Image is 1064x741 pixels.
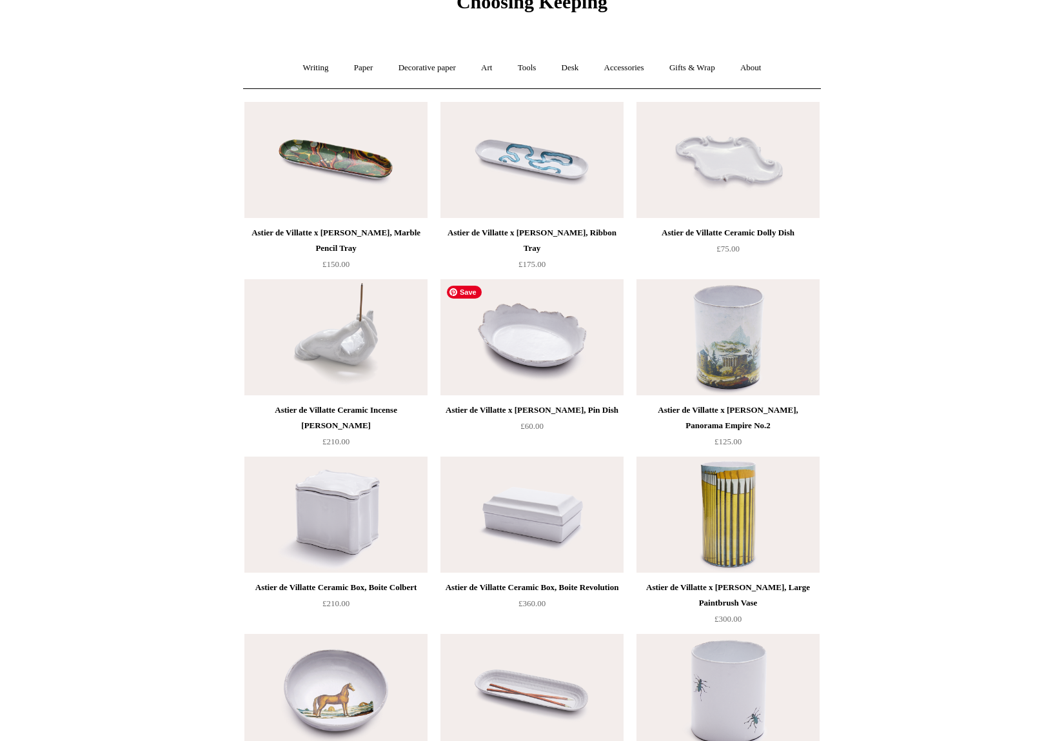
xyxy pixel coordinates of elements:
[518,598,546,608] span: £360.00
[244,102,428,218] a: Astier de Villatte x John Derian Desk, Marble Pencil Tray Astier de Villatte x John Derian Desk, ...
[440,279,624,395] img: Astier de Villatte x John Derian, Pin Dish
[248,580,424,595] div: Astier de Villatte Ceramic Box, Boite Colbert
[440,279,624,395] a: Astier de Villatte x John Derian, Pin Dish Astier de Villatte x John Derian, Pin Dish
[440,102,624,218] img: Astier de Villatte x John Derian, Ribbon Tray
[244,225,428,278] a: Astier de Villatte x [PERSON_NAME], Marble Pencil Tray £150.00
[440,580,624,633] a: Astier de Villatte Ceramic Box, Boite Revolution £360.00
[248,402,424,433] div: Astier de Villatte Ceramic Incense [PERSON_NAME]
[636,457,820,573] a: Astier de Villatte x John Derian, Large Paintbrush Vase Astier de Villatte x John Derian, Large P...
[440,102,624,218] a: Astier de Villatte x John Derian, Ribbon Tray Astier de Villatte x John Derian, Ribbon Tray
[447,286,482,299] span: Save
[440,457,624,573] img: Astier de Villatte Ceramic Box, Boite Revolution
[457,1,607,10] a: Choosing Keeping
[248,225,424,256] div: Astier de Villatte x [PERSON_NAME], Marble Pencil Tray
[244,580,428,633] a: Astier de Villatte Ceramic Box, Boite Colbert £210.00
[714,614,742,624] span: £300.00
[636,402,820,455] a: Astier de Villatte x [PERSON_NAME], Panorama Empire No.2 £125.00
[444,580,620,595] div: Astier de Villatte Ceramic Box, Boite Revolution
[636,102,820,218] a: Astier de Villatte Ceramic Dolly Dish Astier de Villatte Ceramic Dolly Dish
[440,225,624,278] a: Astier de Villatte x [PERSON_NAME], Ribbon Tray £175.00
[322,437,350,446] span: £210.00
[387,51,468,85] a: Decorative paper
[640,580,816,611] div: Astier de Villatte x [PERSON_NAME], Large Paintbrush Vase
[244,457,428,573] img: Astier de Villatte Ceramic Box, Boite Colbert
[440,457,624,573] a: Astier de Villatte Ceramic Box, Boite Revolution Astier de Villatte Ceramic Box, Boite Revolution
[640,402,816,433] div: Astier de Villatte x [PERSON_NAME], Panorama Empire No.2
[322,259,350,269] span: £150.00
[729,51,773,85] a: About
[636,225,820,278] a: Astier de Villatte Ceramic Dolly Dish £75.00
[518,259,546,269] span: £175.00
[636,102,820,218] img: Astier de Villatte Ceramic Dolly Dish
[342,51,385,85] a: Paper
[244,279,428,395] a: Astier de Villatte Ceramic Incense Holder, Serena Astier de Villatte Ceramic Incense Holder, Serena
[640,225,816,241] div: Astier de Villatte Ceramic Dolly Dish
[469,51,504,85] a: Art
[244,402,428,455] a: Astier de Villatte Ceramic Incense [PERSON_NAME] £210.00
[550,51,591,85] a: Desk
[322,598,350,608] span: £210.00
[658,51,727,85] a: Gifts & Wrap
[244,102,428,218] img: Astier de Villatte x John Derian Desk, Marble Pencil Tray
[636,580,820,633] a: Astier de Villatte x [PERSON_NAME], Large Paintbrush Vase £300.00
[636,457,820,573] img: Astier de Villatte x John Derian, Large Paintbrush Vase
[716,244,740,253] span: £75.00
[244,457,428,573] a: Astier de Villatte Ceramic Box, Boite Colbert Astier de Villatte Ceramic Box, Boite Colbert
[636,279,820,395] a: Astier de Villatte x John Derian, Panorama Empire No.2 Astier de Villatte x John Derian, Panorama...
[291,51,340,85] a: Writing
[506,51,548,85] a: Tools
[636,279,820,395] img: Astier de Villatte x John Derian, Panorama Empire No.2
[440,402,624,455] a: Astier de Villatte x [PERSON_NAME], Pin Dish £60.00
[593,51,656,85] a: Accessories
[444,225,620,256] div: Astier de Villatte x [PERSON_NAME], Ribbon Tray
[444,402,620,418] div: Astier de Villatte x [PERSON_NAME], Pin Dish
[244,279,428,395] img: Astier de Villatte Ceramic Incense Holder, Serena
[520,421,544,431] span: £60.00
[714,437,742,446] span: £125.00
